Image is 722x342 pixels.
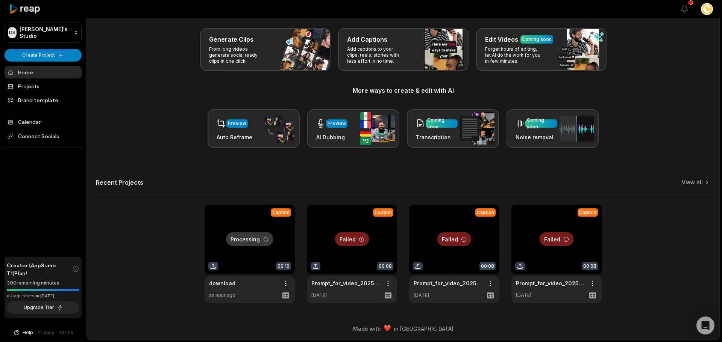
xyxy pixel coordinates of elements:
[384,325,391,332] img: heart emoji
[560,116,594,142] img: noise_removal.png
[5,130,82,143] span: Connect Socials
[59,329,73,336] a: Terms
[8,27,17,38] div: DS
[5,116,82,128] a: Calendar
[5,80,82,92] a: Projects
[7,279,79,287] div: 300 remaining minutes
[485,46,543,64] p: Forget hours of editing, let AI do the work for you in few minutes.
[522,36,552,43] div: Coming soon
[360,112,395,145] img: ai_dubbing.png
[228,120,246,127] div: Preview
[209,46,267,64] p: From long videos generate social ready clips in one click.
[217,133,252,141] h3: Auto Reframe
[38,329,54,336] a: Privacy
[328,120,346,127] div: Preview
[7,301,79,314] button: Upgrade Tier
[347,46,405,64] p: Add captions to your clips, reels, stories with less effort in no time.
[5,94,82,106] a: Brand template
[311,279,381,287] div: Prompt_for_video_202506212223_jcf9r
[485,35,518,44] h3: Edit Videos
[527,117,556,130] div: Coming soon
[696,316,714,334] div: Open Intercom Messenger
[13,329,33,336] button: Help
[20,26,71,39] p: [PERSON_NAME]'s Studio
[7,261,72,277] span: Creator (AppSumo T1) Plan!
[261,114,295,143] img: auto_reframe.png
[7,293,79,299] div: *Usage resets on [DATE]
[460,112,494,145] img: transcription.png
[516,279,585,287] div: Prompt_for_video_202506212223_jcf9r
[96,86,710,95] h3: More ways to create & edit with AI
[682,179,703,186] a: View all
[516,133,557,141] h3: Noise removal
[347,35,387,44] h3: Add Captions
[209,279,235,287] a: download
[209,35,253,44] h3: Generate Clips
[94,325,713,333] div: Made with in [GEOGRAPHIC_DATA]
[23,329,33,336] span: Help
[427,117,456,130] div: Coming soon
[316,133,347,141] h3: AI Dubbing
[416,133,458,141] h3: Transcription
[5,49,82,62] button: Create Project
[96,179,143,186] h2: Recent Projects
[414,279,483,287] div: Prompt_for_video_202506212223_jcf9r
[5,66,82,78] a: Home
